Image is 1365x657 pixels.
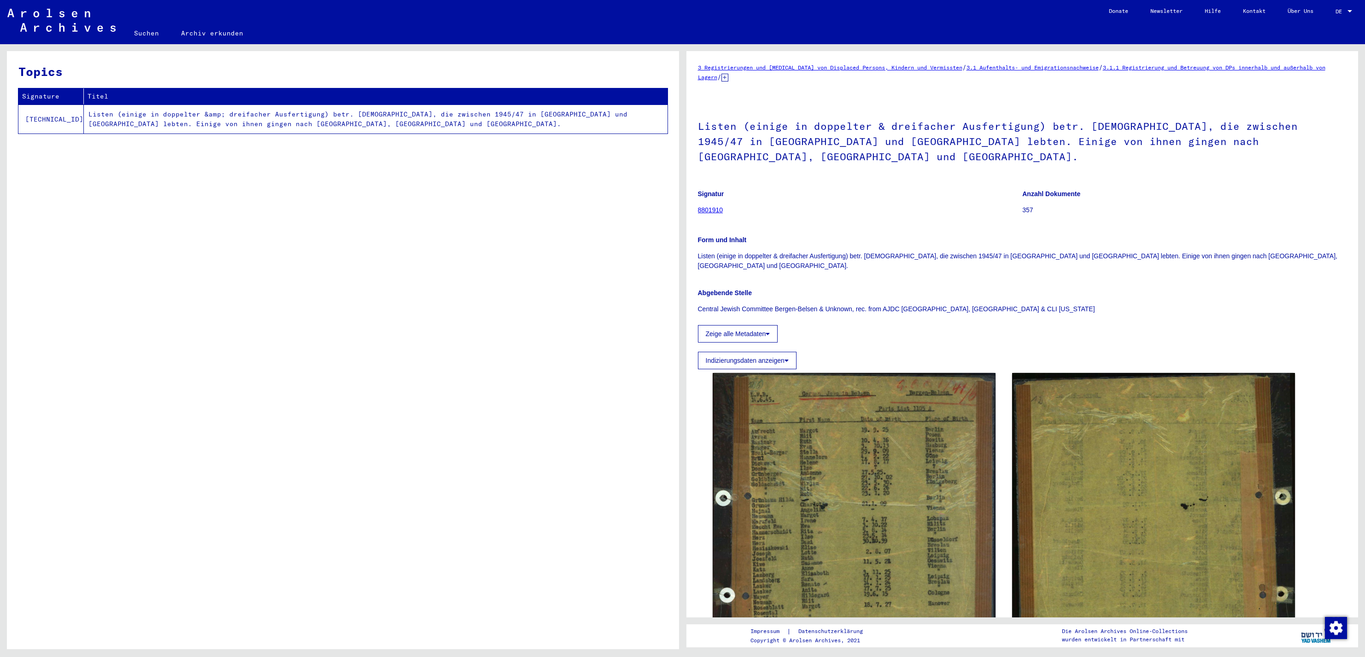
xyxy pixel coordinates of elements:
a: 8801910 [698,206,723,214]
p: Die Arolsen Archives Online-Collections [1062,627,1188,635]
b: Signatur [698,190,724,198]
p: wurden entwickelt in Partnerschaft mit [1062,635,1188,644]
h1: Listen (einige in doppelter & dreifacher Ausfertigung) betr. [DEMOGRAPHIC_DATA], die zwischen 194... [698,105,1347,176]
button: Zeige alle Metadaten [698,325,778,343]
th: Signature [18,88,84,105]
p: Listen (einige in doppelter & dreifacher Ausfertigung) betr. [DEMOGRAPHIC_DATA], die zwischen 194... [698,251,1347,271]
img: Arolsen_neg.svg [7,9,116,32]
b: Anzahl Dokumente [1022,190,1080,198]
h3: Topics [18,63,667,81]
span: DE [1336,8,1346,15]
td: Listen (einige in doppelter &amp; dreifacher Ausfertigung) betr. [DEMOGRAPHIC_DATA], die zwischen... [84,105,668,134]
img: Zustimmung ändern [1325,617,1347,639]
a: 3.1 Aufenthalts- und Emigrationsnachweise [967,64,1099,71]
a: Archiv erkunden [170,22,254,44]
td: [TECHNICAL_ID] [18,105,84,134]
p: 357 [1022,205,1347,215]
a: Datenschutzerklärung [791,627,874,636]
p: Central Jewish Committee Bergen-Belsen & Unknown, rec. from AJDC [GEOGRAPHIC_DATA], [GEOGRAPHIC_D... [698,304,1347,314]
button: Indizierungsdaten anzeigen [698,352,797,369]
a: Impressum [750,627,787,636]
span: / [717,73,721,81]
th: Titel [84,88,668,105]
span: / [962,63,967,71]
b: Form und Inhalt [698,236,747,244]
a: Suchen [123,22,170,44]
b: Abgebende Stelle [698,289,752,297]
a: 3 Registrierungen und [MEDICAL_DATA] von Displaced Persons, Kindern und Vermissten [698,64,962,71]
span: / [1099,63,1103,71]
p: Copyright © Arolsen Archives, 2021 [750,636,874,645]
img: yv_logo.png [1299,624,1334,647]
div: | [750,627,874,636]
